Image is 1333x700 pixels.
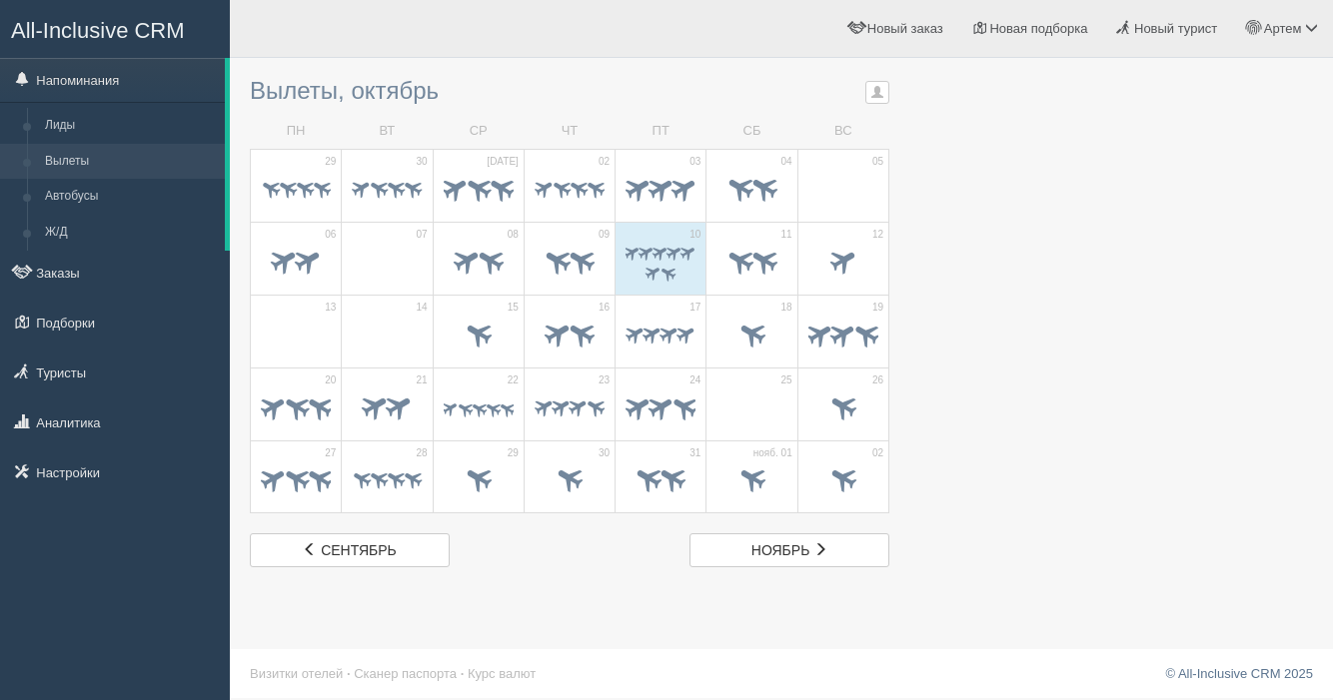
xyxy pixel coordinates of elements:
a: Автобусы [36,179,225,215]
span: 07 [416,228,427,242]
a: сентябрь [250,533,450,567]
span: 25 [781,373,792,387]
span: 19 [872,301,883,315]
span: 14 [416,301,427,315]
a: Ж/Д [36,215,225,251]
span: 11 [781,228,792,242]
span: 22 [508,373,519,387]
a: © All-Inclusive CRM 2025 [1165,666,1313,681]
span: 02 [599,155,610,169]
span: нояб. 01 [753,446,792,460]
td: ПН [251,114,342,149]
span: 03 [689,155,700,169]
span: 06 [325,228,336,242]
span: 20 [325,373,336,387]
span: 05 [872,155,883,169]
span: 28 [416,446,427,460]
a: Визитки отелей [250,666,343,681]
a: Лиды [36,108,225,144]
a: Курс валют [468,666,536,681]
span: 21 [416,373,427,387]
a: All-Inclusive CRM [1,1,229,56]
span: 30 [599,446,610,460]
span: 12 [872,228,883,242]
span: 31 [689,446,700,460]
span: Новый заказ [867,21,943,36]
span: 09 [599,228,610,242]
span: All-Inclusive CRM [11,18,185,43]
span: 08 [508,228,519,242]
td: ВС [797,114,888,149]
span: 04 [781,155,792,169]
span: 02 [872,446,883,460]
span: 13 [325,301,336,315]
td: СБ [706,114,797,149]
span: 17 [689,301,700,315]
td: СР [433,114,524,149]
span: 16 [599,301,610,315]
td: ВТ [342,114,433,149]
span: 24 [689,373,700,387]
span: ноябрь [751,542,810,558]
span: 10 [689,228,700,242]
span: сентябрь [321,542,397,558]
td: ЧТ [524,114,615,149]
span: 30 [416,155,427,169]
td: ПТ [616,114,706,149]
a: Вылеты [36,144,225,180]
span: 27 [325,446,336,460]
h3: Вылеты, октябрь [250,78,889,104]
a: ноябрь [689,533,889,567]
span: Артем [1264,21,1302,36]
span: 15 [508,301,519,315]
span: 29 [325,155,336,169]
span: Новый турист [1134,21,1217,36]
span: 26 [872,373,883,387]
a: Сканер паспорта [354,666,457,681]
span: [DATE] [487,155,518,169]
span: 23 [599,373,610,387]
span: Новая подборка [989,21,1087,36]
span: · [461,666,465,681]
span: 18 [781,301,792,315]
span: · [347,666,351,681]
span: 29 [508,446,519,460]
